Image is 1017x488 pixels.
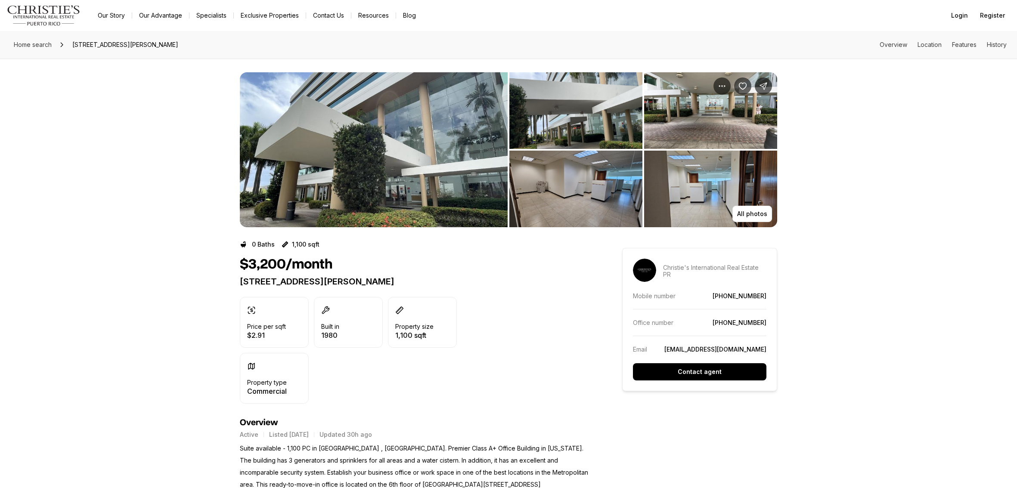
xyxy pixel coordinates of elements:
[234,9,306,22] a: Exclusive Properties
[396,9,423,22] a: Blog
[664,346,766,353] a: [EMAIL_ADDRESS][DOMAIN_NAME]
[713,319,766,326] a: [PHONE_NUMBER]
[91,9,132,22] a: Our Story
[247,388,287,395] p: Commercial
[633,319,673,326] p: Office number
[509,72,642,149] button: View image gallery
[240,417,591,428] h4: Overview
[509,72,777,227] li: 2 of 8
[14,41,52,48] span: Home search
[247,379,287,386] p: Property type
[247,332,286,339] p: $2.91
[952,41,977,48] a: Skip to: Features
[918,41,942,48] a: Skip to: Location
[321,332,339,339] p: 1980
[713,292,766,300] a: [PHONE_NUMBER]
[678,368,722,375] p: Contact agent
[306,9,351,22] button: Contact Us
[240,276,591,287] p: [STREET_ADDRESS][PERSON_NAME]
[755,77,772,95] button: Share Property: 165 AVE EL CAÑO
[644,151,777,227] button: View image gallery
[395,323,434,330] p: Property size
[987,41,1007,48] a: Skip to: History
[951,12,968,19] span: Login
[732,206,772,222] button: All photos
[240,256,332,273] h1: $3,200/month
[509,151,642,227] button: View image gallery
[734,77,751,95] button: Save Property: 165 AVE EL CAÑO
[247,323,286,330] p: Price per sqft
[663,264,766,278] p: Christie's International Real Estate PR
[240,72,508,227] li: 1 of 8
[319,431,372,438] p: Updated 30h ago
[633,363,766,380] button: Contact agent
[633,346,647,353] p: Email
[269,431,309,438] p: Listed [DATE]
[240,431,258,438] p: Active
[10,38,55,52] a: Home search
[880,41,907,48] a: Skip to: Overview
[189,9,233,22] a: Specialists
[395,332,434,339] p: 1,100 sqft
[980,12,1005,19] span: Register
[252,241,275,248] p: 0 Baths
[713,77,731,95] button: Property options
[737,210,767,217] p: All photos
[644,72,777,149] button: View image gallery
[132,9,189,22] a: Our Advantage
[240,72,777,227] div: Listing Photos
[975,7,1010,24] button: Register
[69,38,182,52] span: [STREET_ADDRESS][PERSON_NAME]
[633,292,676,300] p: Mobile number
[321,323,339,330] p: Built in
[240,72,508,227] button: View image gallery
[351,9,396,22] a: Resources
[946,7,973,24] button: Login
[292,241,319,248] p: 1,100 sqft
[7,5,81,26] img: logo
[880,41,1007,48] nav: Page section menu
